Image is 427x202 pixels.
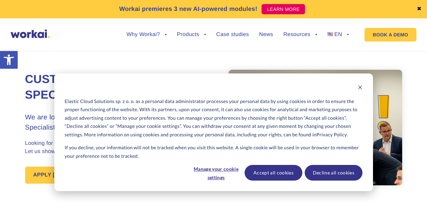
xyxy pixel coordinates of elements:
button: Dismiss cookie banner [358,84,362,92]
p: Elastic Cloud Solutions sp. z o. o. as a personal data administrator processes your personal data... [65,97,362,139]
span: EN [334,32,342,37]
a: Resources [283,32,317,37]
button: Manage your cookie settings [190,165,242,181]
a: Why Workai? [126,32,166,37]
a: Products [177,32,206,37]
button: Accept all cookies [245,165,302,181]
a: Case studies [216,32,249,37]
button: Decline all cookies [305,165,362,181]
a: News [259,32,273,37]
a: APPLY [DATE]! [25,167,82,184]
a: ✖ [417,6,422,12]
a: BOOK A DEMO [364,28,416,41]
div: Cookie banner [54,73,373,191]
a: LEARN MORE [262,4,305,14]
h1: Customer Success Specialist [25,72,214,103]
p: Looking for new challenges or just tired of a boring software house reality? Let us show you what... [25,139,214,156]
p: Workai premieres 3 new AI-powered modules! [119,4,257,14]
p: If you decline, your information will not be tracked when you visit this website. A single cookie... [65,144,362,160]
a: Privacy Policy [317,131,347,139]
h3: We are looking for an engaged Customer Success Specialist to strengthen our Customer Success team. [25,112,214,133]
